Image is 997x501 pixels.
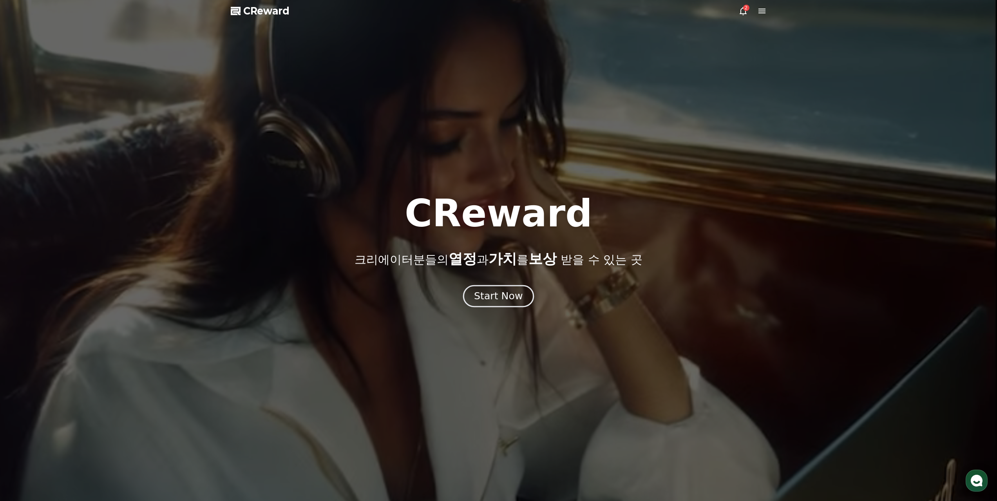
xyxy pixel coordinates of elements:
span: 보상 [528,251,557,267]
div: 2 [743,5,749,11]
a: 대화 [52,248,101,268]
span: 열정 [449,251,477,267]
button: Start Now [463,285,534,307]
a: Start Now [465,293,532,301]
h1: CReward [405,195,592,232]
span: 가치 [489,251,517,267]
a: CReward [231,5,290,17]
span: 설정 [121,260,130,266]
span: 홈 [25,260,29,266]
span: 대화 [72,260,81,267]
p: 크리에이터분들의 과 를 받을 수 있는 곳 [355,251,642,267]
span: CReward [243,5,290,17]
a: 홈 [2,248,52,268]
a: 2 [738,6,748,16]
div: Start Now [474,289,523,303]
a: 설정 [101,248,150,268]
